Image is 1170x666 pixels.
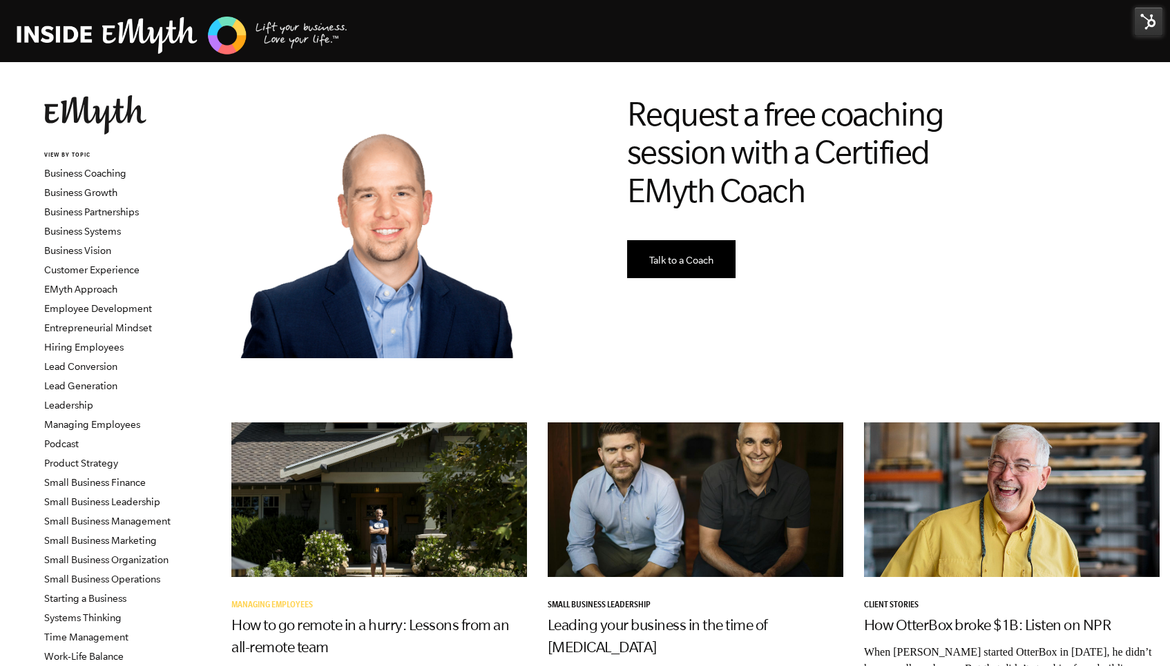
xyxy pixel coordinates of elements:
h6: VIEW BY TOPIC [44,151,211,160]
a: How to go remote in a hurry: Lessons from an all-remote team [231,616,509,655]
span: Talk to a Coach [649,255,713,266]
span: Client Stories [864,601,919,611]
a: Small Business Leadership [548,601,655,611]
a: Product Strategy [44,458,118,469]
a: Business Coaching [44,168,126,179]
a: Podcast [44,438,79,449]
img: EMyth Business Coaching [17,14,348,57]
a: Small Business Operations [44,574,160,585]
a: Entrepreneurial Mindset [44,322,152,333]
a: Managing Employees [231,601,318,611]
a: Hiring Employees [44,342,124,353]
a: Business Vision [44,245,111,256]
a: Lead Generation [44,380,117,391]
a: Small Business Leadership [44,496,160,507]
a: Systems Thinking [44,612,122,623]
h2: Request a free coaching session with a Certified EMyth Coach [627,95,986,210]
a: EMyth Approach [44,284,117,295]
img: EMyth [44,95,146,135]
a: Lead Conversion [44,361,117,372]
a: Leadership [44,400,93,411]
a: Customer Experience [44,264,140,275]
a: How OtterBox broke $1B: Listen on NPR [864,616,1111,633]
a: Business Partnerships [44,206,139,217]
a: Time Management [44,631,128,643]
a: Leading your business in the time of [MEDICAL_DATA] [548,616,767,655]
a: Small Business Finance [44,477,146,488]
a: Small Business Management [44,516,171,527]
a: Starting a Business [44,593,126,604]
a: Small Business Marketing [44,535,157,546]
a: Client Stories [864,601,923,611]
iframe: Chat Widget [1101,600,1170,666]
a: Small Business Organization [44,554,169,565]
span: Managing Employees [231,601,313,611]
a: Talk to a Coach [627,240,736,278]
a: Managing Employees [44,419,140,430]
img: EMyth Coach Matt Wilhelmsen on leading your business through coronavirus [548,402,843,598]
a: Employee Development [44,303,152,314]
img: HubSpot Tools Menu Toggle [1134,7,1163,36]
a: Work-Life Balance [44,651,124,662]
a: Business Systems [44,226,121,237]
a: Business Growth [44,187,117,198]
img: work from home, remote work, what is remote work, how to work remotely [231,402,527,598]
span: Small Business Leadership [548,601,651,611]
img: Smart Business Coach [231,95,524,358]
